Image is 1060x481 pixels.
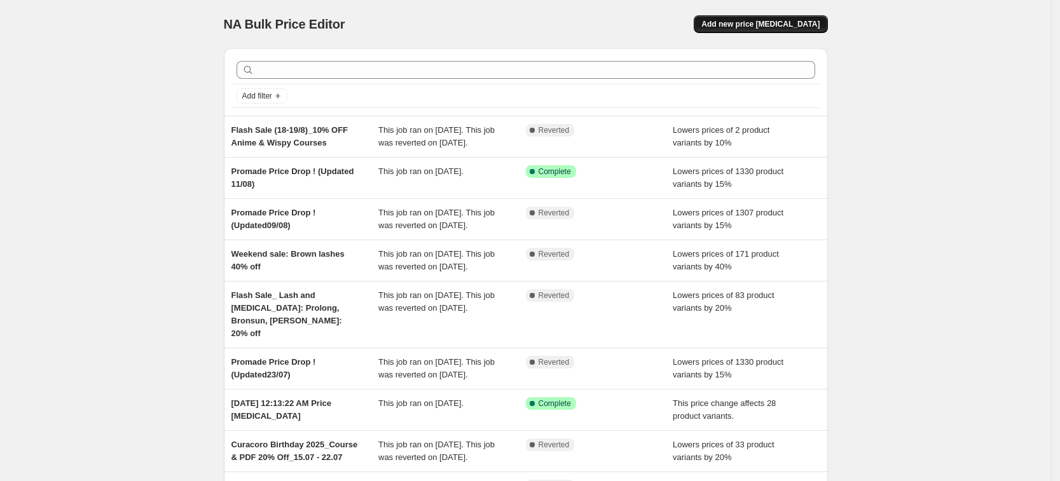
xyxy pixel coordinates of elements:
[231,249,345,271] span: Weekend sale: Brown lashes 40% off
[378,166,464,176] span: This job ran on [DATE].
[539,398,571,409] span: Complete
[378,440,495,462] span: This job ran on [DATE]. This job was reverted on [DATE].
[378,208,495,230] span: This job ran on [DATE]. This job was reverted on [DATE].
[378,249,495,271] span: This job ran on [DATE]. This job was reverted on [DATE].
[231,440,358,462] span: Curacoro Birthday 2025_Course & PDF 20% Off_15.07 - 22.07
[378,290,495,313] span: This job ran on [DATE]. This job was reverted on [DATE].
[673,440,774,462] span: Lowers prices of 33 product variants by 20%
[378,357,495,379] span: This job ran on [DATE]. This job was reverted on [DATE].
[673,249,779,271] span: Lowers prices of 171 product variants by 40%
[539,166,571,177] span: Complete
[673,290,774,313] span: Lowers prices of 83 product variants by 20%
[231,290,342,338] span: Flash Sale_ Lash and [MEDICAL_DATA]: Prolong, Bronsun, [PERSON_NAME]: 20% off
[673,357,783,379] span: Lowers prices of 1330 product variants by 15%
[673,398,776,421] span: This price change affects 28 product variants.
[701,19,820,29] span: Add new price [MEDICAL_DATA]
[231,357,316,379] span: Promade Price Drop ! (Updated23/07)
[231,398,332,421] span: [DATE] 12:13:22 AM Price [MEDICAL_DATA]
[231,125,348,147] span: Flash Sale (18-19/8)_10% OFF Anime & Wispy Courses
[539,357,570,367] span: Reverted
[231,166,354,189] span: Promade Price Drop ! (Updated 11/08)
[224,17,345,31] span: NA Bulk Price Editor
[673,166,783,189] span: Lowers prices of 1330 product variants by 15%
[237,88,287,104] button: Add filter
[242,91,272,101] span: Add filter
[378,125,495,147] span: This job ran on [DATE]. This job was reverted on [DATE].
[539,125,570,135] span: Reverted
[539,208,570,218] span: Reverted
[231,208,316,230] span: Promade Price Drop ! (Updated09/08)
[673,208,783,230] span: Lowers prices of 1307 product variants by 15%
[378,398,464,408] span: This job ran on [DATE].
[694,15,827,33] button: Add new price [MEDICAL_DATA]
[539,249,570,259] span: Reverted
[539,290,570,301] span: Reverted
[539,440,570,450] span: Reverted
[673,125,769,147] span: Lowers prices of 2 product variants by 10%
